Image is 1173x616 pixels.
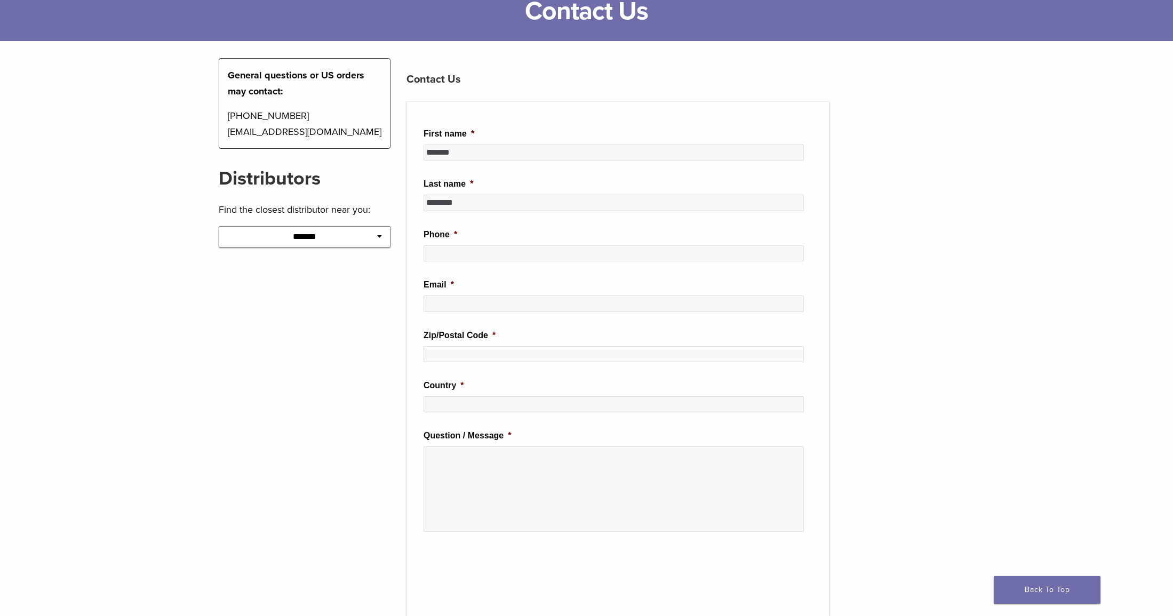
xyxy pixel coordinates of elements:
label: Country [424,380,464,391]
label: Phone [424,229,457,241]
p: [PHONE_NUMBER] [EMAIL_ADDRESS][DOMAIN_NAME] [228,108,382,140]
p: Find the closest distributor near you: [219,202,391,218]
label: Last name [424,179,473,190]
label: Zip/Postal Code [424,330,496,341]
iframe: reCAPTCHA [424,549,586,590]
h3: Contact Us [406,67,829,92]
h2: Distributors [219,166,391,191]
label: Question / Message [424,430,512,442]
a: Back To Top [994,576,1100,604]
strong: General questions or US orders may contact: [228,69,364,97]
label: Email [424,279,454,291]
label: First name [424,129,474,140]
